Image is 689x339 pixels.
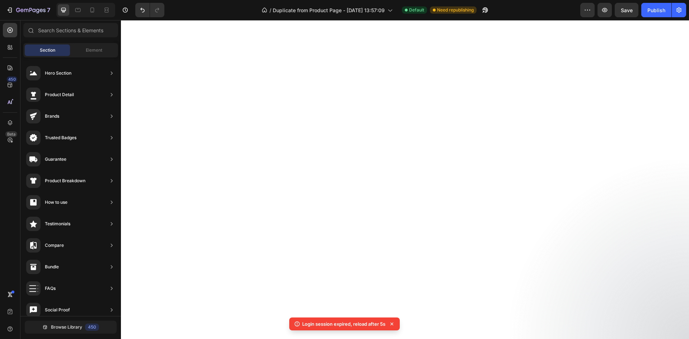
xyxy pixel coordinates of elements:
div: Product Detail [45,91,74,98]
button: Browse Library450 [25,321,117,334]
span: Browse Library [51,324,82,330]
div: 450 [7,76,17,82]
span: Need republishing [437,7,474,13]
div: Brands [45,113,59,120]
span: / [269,6,271,14]
iframe: Design area [121,20,689,339]
span: Save [621,7,633,13]
p: Login session expired, reload after 5s [302,320,385,328]
div: Publish [647,6,665,14]
div: Trusted Badges [45,134,76,141]
button: Save [615,3,638,17]
button: Publish [641,3,671,17]
span: Element [86,47,102,53]
div: Beta [5,131,17,137]
div: Social Proof [45,306,70,314]
iframe: Intercom live chat [665,315,682,332]
div: 450 [85,324,99,331]
div: How to use [45,199,67,206]
div: Guarantee [45,156,66,163]
div: Undo/Redo [135,3,164,17]
div: Compare [45,242,64,249]
span: Default [409,7,424,13]
div: Product Breakdown [45,177,85,184]
div: Bundle [45,263,59,270]
span: Section [40,47,55,53]
p: 7 [47,6,50,14]
div: Hero Section [45,70,71,77]
button: 7 [3,3,53,17]
span: Duplicate from Product Page - [DATE] 13:57:09 [273,6,385,14]
input: Search Sections & Elements [23,23,118,37]
div: Testimonials [45,220,70,227]
div: FAQs [45,285,56,292]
